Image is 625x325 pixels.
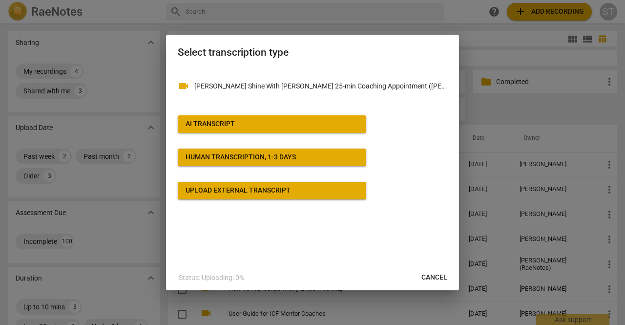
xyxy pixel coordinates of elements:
[178,182,366,199] button: Upload external transcript
[186,119,235,129] div: AI Transcript
[194,81,447,91] p: Michelle Judd_ Shine With Charlotte 25-min Coaching Appointment (Charlotte Shimko) - 2025_08_15 0...
[178,46,447,59] h2: Select transcription type
[414,269,455,286] button: Cancel
[179,273,244,283] p: Status: Uploading: 0%
[178,80,189,92] span: videocam
[178,149,366,166] button: Human transcription, 1-3 days
[421,273,447,282] span: Cancel
[186,186,291,195] div: Upload external transcript
[186,152,296,162] div: Human transcription, 1-3 days
[178,115,366,133] button: AI Transcript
